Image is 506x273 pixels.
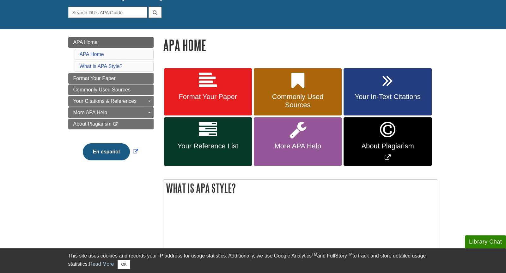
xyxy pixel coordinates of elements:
[259,93,337,109] span: Commonly Used Sources
[344,117,431,166] a: Link opens in new window
[465,235,506,248] button: Library Chat
[68,73,154,84] a: Format Your Paper
[68,7,147,18] input: Search DU's APA Guide
[73,98,137,104] span: Your Citations & References
[80,64,123,69] a: What is APA Style?
[344,68,431,116] a: Your In-Text Citations
[68,96,154,107] a: Your Citations & References
[68,37,154,171] div: Guide Page Menu
[347,252,352,257] sup: TM
[164,68,252,116] a: Format Your Paper
[73,121,112,127] span: About Plagiarism
[259,142,337,150] span: More APA Help
[73,87,131,92] span: Commonly Used Sources
[348,142,427,150] span: About Plagiarism
[80,52,104,57] a: APA Home
[163,180,438,196] h2: What is APA Style?
[169,93,247,101] span: Format Your Paper
[83,143,130,160] button: En español
[254,117,342,166] a: More APA Help
[163,37,438,53] h1: APA Home
[68,37,154,48] a: APA Home
[113,122,118,126] i: This link opens in a new window
[68,84,154,95] a: Commonly Used Sources
[73,110,107,115] span: More APA Help
[118,260,130,269] button: Close
[348,93,427,101] span: Your In-Text Citations
[312,252,317,257] sup: TM
[73,40,98,45] span: APA Home
[164,117,252,166] a: Your Reference List
[254,68,342,116] a: Commonly Used Sources
[68,119,154,129] a: About Plagiarism
[169,142,247,150] span: Your Reference List
[81,149,140,154] a: Link opens in new window
[73,76,116,81] span: Format Your Paper
[68,252,438,269] div: This site uses cookies and records your IP address for usage statistics. Additionally, we use Goo...
[68,107,154,118] a: More APA Help
[89,261,114,267] a: Read More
